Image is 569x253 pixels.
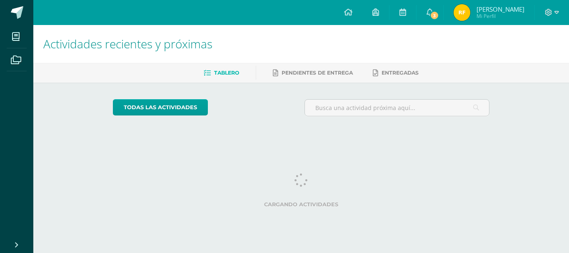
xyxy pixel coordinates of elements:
span: Mi Perfil [477,13,524,20]
a: Tablero [204,66,239,80]
input: Busca una actividad próxima aquí... [305,100,489,116]
a: Pendientes de entrega [273,66,353,80]
span: Entregadas [382,70,419,76]
span: [PERSON_NAME] [477,5,524,13]
span: Actividades recientes y próximas [43,36,212,52]
span: Tablero [214,70,239,76]
span: Pendientes de entrega [282,70,353,76]
span: 3 [430,11,439,20]
label: Cargando actividades [113,201,490,208]
a: Entregadas [373,66,419,80]
img: e1567eae802b5d2847eb001fd836300b.png [454,4,470,21]
a: todas las Actividades [113,99,208,115]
